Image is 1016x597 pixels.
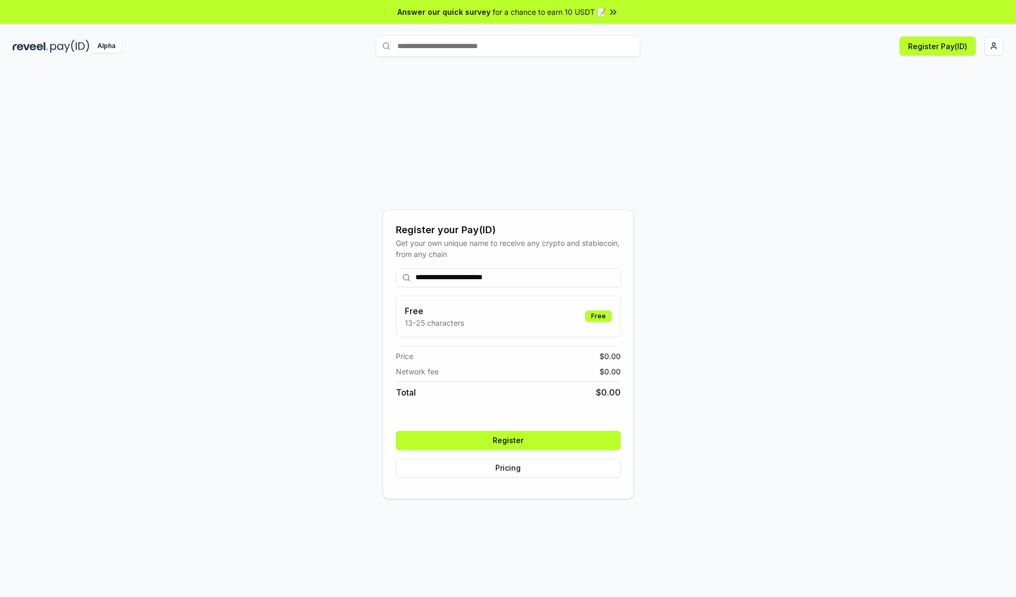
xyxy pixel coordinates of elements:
[405,317,464,328] p: 13-25 characters
[493,6,606,17] span: for a chance to earn 10 USDT 📝
[596,386,621,399] span: $ 0.00
[405,305,464,317] h3: Free
[13,40,48,53] img: reveel_dark
[396,431,621,450] button: Register
[92,40,121,53] div: Alpha
[396,351,413,362] span: Price
[396,223,621,237] div: Register your Pay(ID)
[600,351,621,362] span: $ 0.00
[396,386,416,399] span: Total
[900,36,976,56] button: Register Pay(ID)
[396,458,621,477] button: Pricing
[396,237,621,260] div: Get your own unique name to receive any crypto and stablecoin, from any chain
[397,6,491,17] span: Answer our quick survey
[396,366,439,377] span: Network fee
[585,310,612,322] div: Free
[600,366,621,377] span: $ 0.00
[50,40,89,53] img: pay_id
